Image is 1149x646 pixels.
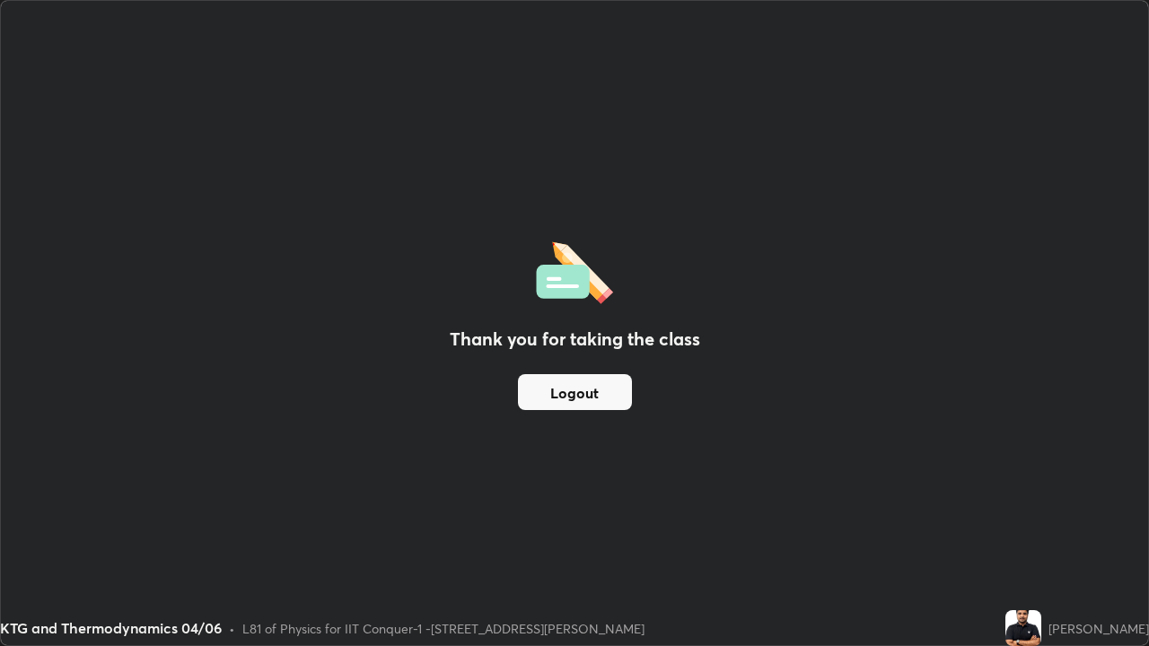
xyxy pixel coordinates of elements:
[229,619,235,638] div: •
[1048,619,1149,638] div: [PERSON_NAME]
[242,619,645,638] div: L81 of Physics for IIT Conquer-1 -[STREET_ADDRESS][PERSON_NAME]
[1005,610,1041,646] img: 90d292592ae04b91affd704c9c3a681c.png
[518,374,632,410] button: Logout
[536,236,613,304] img: offlineFeedback.1438e8b3.svg
[450,326,700,353] h2: Thank you for taking the class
